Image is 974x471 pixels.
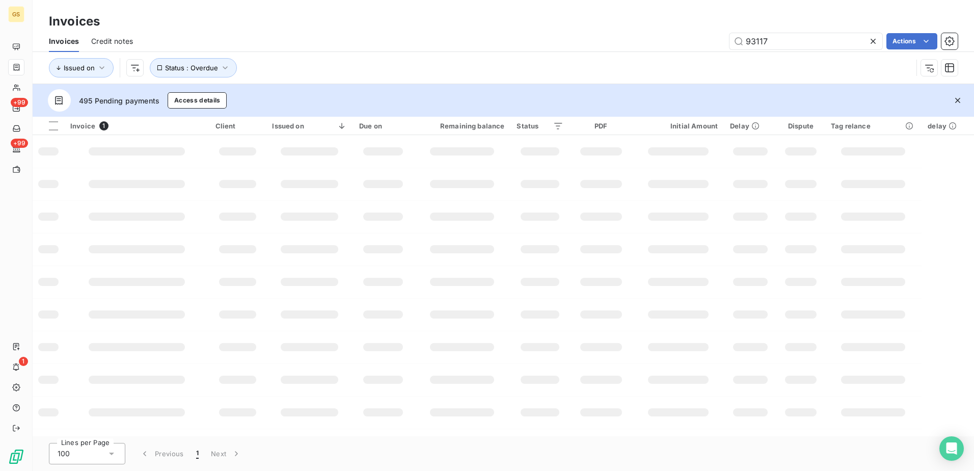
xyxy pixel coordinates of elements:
span: 1 [196,449,199,459]
span: Invoices [49,36,79,46]
a: +99 [8,100,24,116]
div: Due on [359,122,407,130]
div: Initial Amount [639,122,718,130]
span: Status : Overdue [165,64,218,72]
span: Credit notes [91,36,133,46]
img: Logo LeanPay [8,449,24,465]
button: Access details [168,92,227,109]
span: 1 [99,121,109,130]
div: Delay [730,122,771,130]
div: Open Intercom Messenger [939,436,964,461]
h3: Invoices [49,12,100,31]
span: +99 [11,98,28,107]
div: GS [8,6,24,22]
span: +99 [11,139,28,148]
span: 100 [58,449,70,459]
div: Remaining balance [419,122,504,130]
div: Client [215,122,260,130]
div: PDF [576,122,627,130]
div: delay [928,122,968,130]
button: Previous [133,443,190,464]
button: Next [205,443,248,464]
span: 495 Pending payments [79,95,159,106]
button: 1 [190,443,205,464]
div: Issued on [272,122,347,130]
a: +99 [8,141,24,157]
input: Search [729,33,882,49]
div: Tag relance [831,122,915,130]
div: Status [517,122,563,130]
span: 1 [19,357,28,366]
button: Actions [886,33,937,49]
span: Issued on [64,64,95,72]
button: Issued on [49,58,114,77]
span: Invoice [70,122,95,130]
div: Dispute [783,122,819,130]
button: Status : Overdue [150,58,237,77]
